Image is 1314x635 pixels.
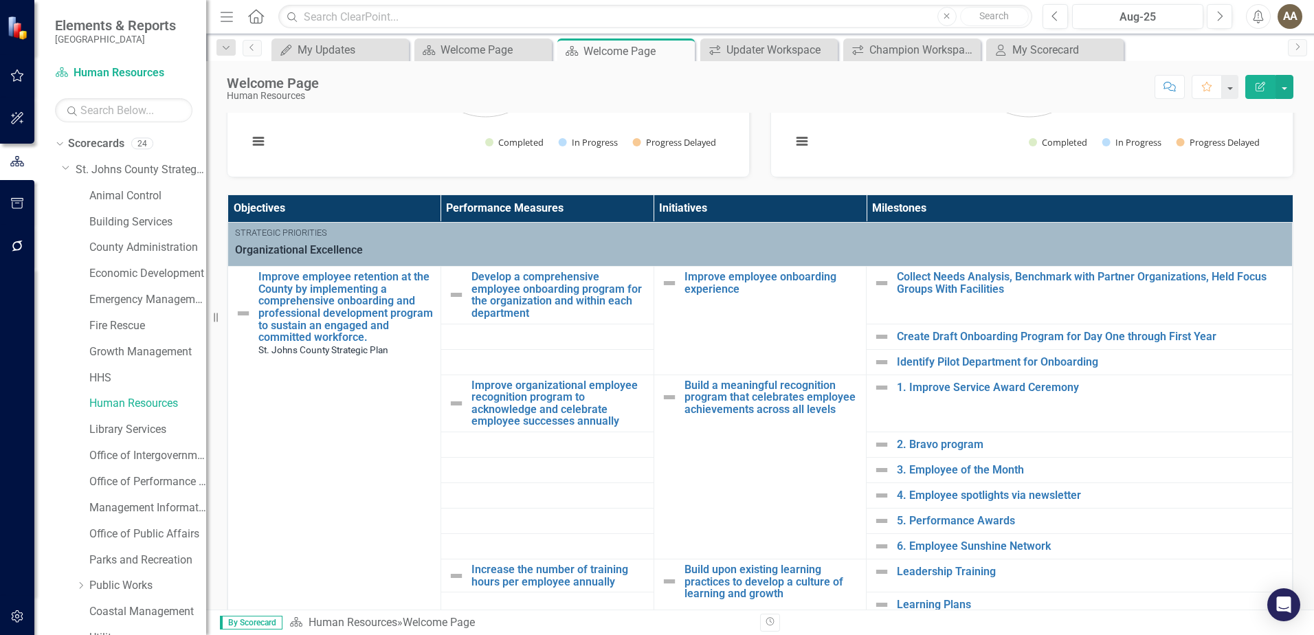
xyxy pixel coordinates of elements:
[441,267,654,324] td: Double-Click to Edit Right Click for Context Menu
[873,597,890,613] img: Not Defined
[873,354,890,370] img: Not Defined
[867,533,1293,559] td: Double-Click to Edit Right Click for Context Menu
[897,515,1285,527] a: 5. Performance Awards
[89,422,206,438] a: Library Services
[897,489,1285,502] a: 4. Employee spotlights via newsletter
[661,573,678,590] img: Not Defined
[990,41,1120,58] a: My Scorecard
[448,568,465,584] img: Not Defined
[89,344,206,360] a: Growth Management
[867,457,1293,482] td: Double-Click to Edit Right Click for Context Menu
[235,227,1285,239] div: Strategic Priorities
[847,41,977,58] a: Champion Workspace
[897,381,1285,394] a: 1. Improve Service Award Ceremony
[418,41,548,58] a: Welcome Page
[867,349,1293,375] td: Double-Click to Edit Right Click for Context Menu
[867,375,1293,432] td: Double-Click to Edit Right Click for Context Menu
[684,564,860,600] a: Build upon existing learning practices to develop a culture of learning and growth
[633,136,717,148] button: Show Progress Delayed
[441,41,548,58] div: Welcome Page
[897,356,1285,368] a: Identify Pilot Department for Onboarding
[869,41,977,58] div: Champion Workspace
[1029,136,1087,148] button: Show Completed
[873,462,890,478] img: Not Defined
[792,132,812,151] button: View chart menu, Chart
[654,267,867,375] td: Double-Click to Edit Right Click for Context Menu
[289,615,750,631] div: »
[441,559,654,592] td: Double-Click to Edit Right Click for Context Menu
[1177,136,1261,148] button: Show Progress Delayed
[55,17,176,34] span: Elements & Reports
[1267,588,1300,621] div: Open Intercom Messenger
[89,214,206,230] a: Building Services
[873,275,890,291] img: Not Defined
[89,553,206,568] a: Parks and Recreation
[7,15,31,39] img: ClearPoint Strategy
[448,287,465,303] img: Not Defined
[873,538,890,555] img: Not Defined
[897,464,1285,476] a: 3. Employee of the Month
[1102,136,1161,148] button: Show In Progress
[89,188,206,204] a: Animal Control
[873,328,890,345] img: Not Defined
[867,508,1293,533] td: Double-Click to Edit Right Click for Context Menu
[309,616,397,629] a: Human Resources
[867,324,1293,349] td: Double-Click to Edit Right Click for Context Menu
[471,271,647,319] a: Develop a comprehensive employee onboarding program for the organization and within each department
[1077,9,1199,25] div: Aug-25
[704,41,834,58] a: Updater Workspace
[726,41,834,58] div: Updater Workspace
[897,599,1285,611] a: Learning Plans
[278,5,1032,29] input: Search ClearPoint...
[76,162,206,178] a: St. Johns County Strategic Plan
[441,375,654,432] td: Double-Click to Edit Right Click for Context Menu
[220,616,282,630] span: By Scorecard
[89,240,206,256] a: County Administration
[867,482,1293,508] td: Double-Click to Edit Right Click for Context Menu
[403,616,475,629] div: Welcome Page
[897,271,1285,295] a: Collect Needs Analysis, Benchmark with Partner Organizations, Held Focus Groups With Facilities
[89,474,206,490] a: Office of Performance & Transparency
[897,438,1285,451] a: 2. Bravo program
[471,564,647,588] a: Increase the number of training hours per employee annually
[661,275,678,291] img: Not Defined
[89,292,206,308] a: Emergency Management
[873,513,890,529] img: Not Defined
[654,375,867,559] td: Double-Click to Edit Right Click for Context Menu
[897,540,1285,553] a: 6. Employee Sunshine Network
[89,370,206,386] a: HHS
[89,448,206,464] a: Office of Intergovernmental Affairs
[873,487,890,504] img: Not Defined
[55,34,176,45] small: [GEOGRAPHIC_DATA]
[1278,4,1302,29] div: AA
[873,436,890,453] img: Not Defined
[471,379,647,427] a: Improve organizational employee recognition program to acknowledge and celebrate employee success...
[979,10,1009,21] span: Search
[867,592,1293,618] td: Double-Click to Edit Right Click for Context Menu
[867,267,1293,324] td: Double-Click to Edit Right Click for Context Menu
[89,266,206,282] a: Economic Development
[897,566,1285,578] a: Leadership Training
[258,271,434,344] a: Improve employee retention at the County by implementing a comprehensive onboarding and professio...
[1072,4,1203,29] button: Aug-25
[275,41,405,58] a: My Updates
[68,136,124,152] a: Scorecards
[867,432,1293,457] td: Double-Click to Edit Right Click for Context Menu
[227,76,319,91] div: Welcome Page
[89,396,206,412] a: Human Resources
[89,526,206,542] a: Office of Public Affairs
[89,318,206,334] a: Fire Rescue
[867,559,1293,592] td: Double-Click to Edit Right Click for Context Menu
[873,379,890,396] img: Not Defined
[235,305,252,322] img: Not Defined
[661,389,678,405] img: Not Defined
[583,43,691,60] div: Welcome Page
[684,271,860,295] a: Improve employee onboarding experience
[55,98,192,122] input: Search Below...
[131,138,153,150] div: 24
[873,564,890,580] img: Not Defined
[249,132,268,151] button: View chart menu, Chart
[298,41,405,58] div: My Updates
[55,65,192,81] a: Human Resources
[89,500,206,516] a: Management Information Systems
